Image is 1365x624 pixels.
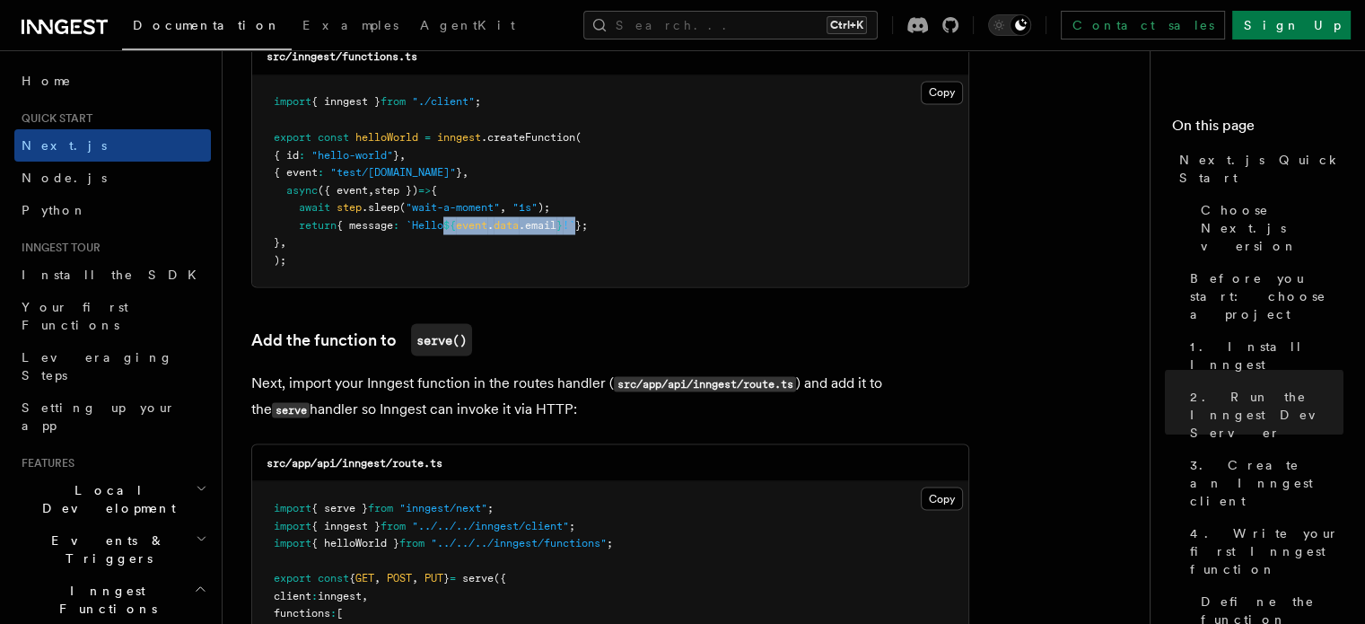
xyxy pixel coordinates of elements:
[988,14,1031,36] button: Toggle dark mode
[1190,456,1343,510] span: 3. Create an Inngest client
[14,456,74,470] span: Features
[22,400,176,433] span: Setting up your app
[251,370,969,422] p: Next, import your Inngest function in the routes handler ( ) and add it to the handler so Inngest...
[22,268,207,282] span: Install the SDK
[318,165,324,178] span: :
[921,81,963,104] button: Copy
[274,165,318,178] span: { event
[538,200,550,213] span: );
[274,536,311,549] span: import
[14,582,194,618] span: Inngest Functions
[431,183,437,196] span: {
[412,571,418,584] span: ,
[406,218,443,231] span: `Hello
[381,95,406,108] span: from
[1183,330,1343,381] a: 1. Install Inngest
[274,148,299,161] span: { id
[14,532,196,567] span: Events & Triggers
[22,138,107,153] span: Next.js
[330,165,456,178] span: "test/[DOMAIN_NAME]"
[420,18,515,32] span: AgentKit
[500,200,506,213] span: ,
[583,11,878,40] button: Search...Ctrl+K
[1061,11,1225,40] a: Contact sales
[311,536,399,549] span: { helloWorld }
[607,536,613,549] span: ;
[1172,144,1343,194] a: Next.js Quick Start
[14,129,211,162] a: Next.js
[14,162,211,194] a: Node.js
[443,218,456,231] span: ${
[274,571,311,584] span: export
[355,130,418,143] span: helloWorld
[575,130,582,143] span: (
[494,218,519,231] span: data
[512,200,538,213] span: "1s"
[1190,388,1343,442] span: 2. Run the Inngest Dev Server
[14,481,196,517] span: Local Development
[299,148,305,161] span: :
[122,5,292,50] a: Documentation
[475,95,481,108] span: ;
[274,253,286,266] span: );
[318,571,349,584] span: const
[274,589,311,602] span: client
[412,95,475,108] span: "./client"
[14,341,211,391] a: Leveraging Steps
[1179,151,1343,187] span: Next.js Quick Start
[299,200,330,213] span: await
[280,235,286,248] span: ,
[487,501,494,514] span: ;
[614,376,796,391] code: src/app/api/inngest/route.ts
[406,200,500,213] span: "wait-a-moment"
[311,501,368,514] span: { serve }
[311,519,381,532] span: { inngest }
[1190,269,1343,323] span: Before you start: choose a project
[556,218,563,231] span: }
[456,165,462,178] span: }
[14,291,211,341] a: Your first Functions
[349,571,355,584] span: {
[14,524,211,575] button: Events & Triggers
[418,183,431,196] span: =>
[14,259,211,291] a: Install the SDK
[318,183,368,196] span: ({ event
[399,148,406,161] span: ,
[368,183,374,196] span: ,
[14,241,101,255] span: Inngest tour
[362,589,368,602] span: ,
[462,571,494,584] span: serve
[575,218,588,231] span: };
[318,589,362,602] span: inngest
[399,200,406,213] span: (
[286,183,318,196] span: async
[1172,115,1343,144] h4: On this page
[22,300,128,332] span: Your first Functions
[456,218,487,231] span: event
[1190,524,1343,578] span: 4. Write your first Inngest function
[362,200,399,213] span: .sleep
[133,18,281,32] span: Documentation
[494,571,506,584] span: ({
[387,571,412,584] span: POST
[921,487,963,510] button: Copy
[431,536,607,549] span: "../../../inngest/functions"
[311,95,381,108] span: { inngest }
[337,218,393,231] span: { message
[267,50,417,63] code: src/inngest/functions.ts
[563,218,575,231] span: !`
[381,519,406,532] span: from
[424,571,443,584] span: PUT
[437,130,481,143] span: inngest
[409,5,526,48] a: AgentKit
[22,350,173,382] span: Leveraging Steps
[274,519,311,532] span: import
[827,16,867,34] kbd: Ctrl+K
[274,130,311,143] span: export
[14,474,211,524] button: Local Development
[412,519,569,532] span: "../../../inngest/client"
[443,571,450,584] span: }
[1183,381,1343,449] a: 2. Run the Inngest Dev Server
[22,72,72,90] span: Home
[355,571,374,584] span: GET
